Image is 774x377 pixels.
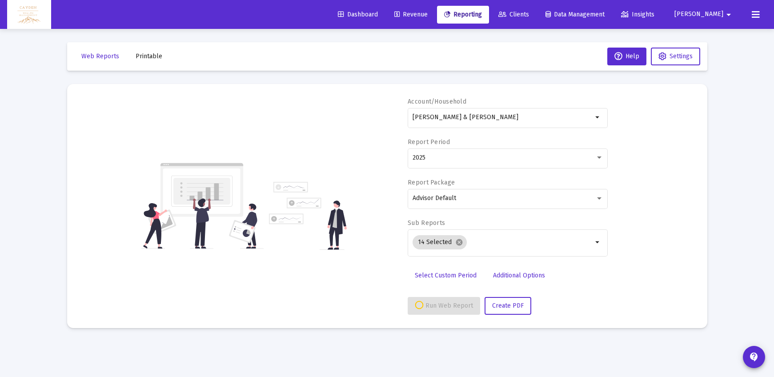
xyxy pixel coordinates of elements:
img: Dashboard [14,6,44,24]
span: Clients [498,11,529,18]
span: Settings [670,52,693,60]
img: reporting-alt [269,182,347,250]
button: Help [607,48,646,65]
mat-icon: arrow_drop_down [593,237,603,248]
mat-icon: contact_support [749,352,759,362]
span: Insights [621,11,654,18]
a: Data Management [538,6,612,24]
span: Printable [136,52,162,60]
span: Help [614,52,639,60]
mat-icon: arrow_drop_down [593,112,603,123]
button: Web Reports [74,48,126,65]
button: Create PDF [485,297,531,315]
mat-icon: cancel [455,238,463,246]
span: Run Web Report [415,302,473,309]
button: Printable [128,48,169,65]
label: Report Package [408,179,455,186]
span: 2025 [413,154,425,161]
img: reporting [141,162,264,250]
label: Report Period [408,138,450,146]
input: Search or select an account or household [413,114,593,121]
a: Insights [614,6,662,24]
button: [PERSON_NAME] [664,5,745,23]
a: Revenue [387,6,435,24]
label: Sub Reports [408,219,445,227]
mat-icon: arrow_drop_down [723,6,734,24]
a: Clients [491,6,536,24]
span: Data Management [545,11,605,18]
button: Run Web Report [408,297,480,315]
a: Reporting [437,6,489,24]
label: Account/Household [408,98,466,105]
span: [PERSON_NAME] [674,11,723,18]
span: Reporting [444,11,482,18]
span: Web Reports [81,52,119,60]
span: Create PDF [492,302,524,309]
span: Dashboard [338,11,378,18]
span: Advisor Default [413,194,456,202]
span: Additional Options [493,272,545,279]
button: Settings [651,48,700,65]
span: Revenue [394,11,428,18]
span: Select Custom Period [415,272,477,279]
mat-chip-list: Selection [413,233,593,251]
a: Dashboard [331,6,385,24]
mat-chip: 14 Selected [413,235,467,249]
